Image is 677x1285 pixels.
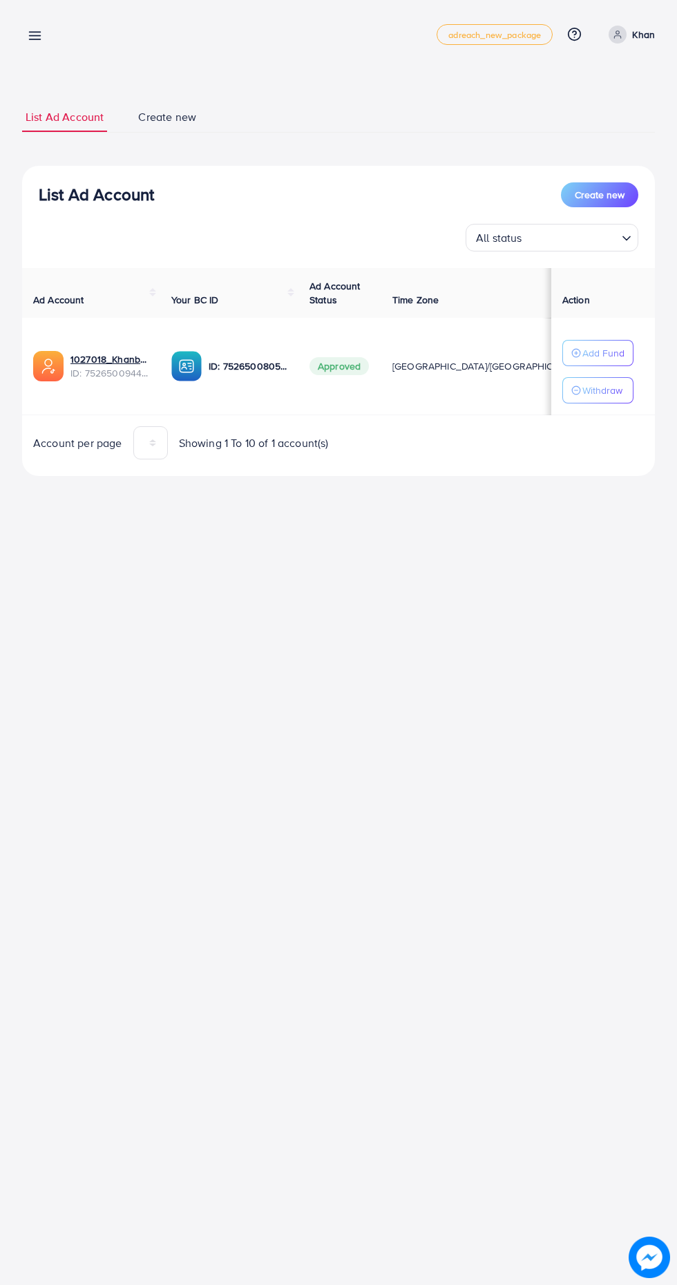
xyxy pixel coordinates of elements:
span: ID: 7526500944935256080 [70,366,149,380]
span: Showing 1 To 10 of 1 account(s) [179,435,329,451]
p: Withdraw [582,382,622,399]
span: adreach_new_package [448,30,541,39]
h3: List Ad Account [39,184,154,204]
span: Account per page [33,435,122,451]
img: image [629,1237,670,1278]
a: adreach_new_package [437,24,553,45]
div: <span class='underline'>1027018_Khanbhia_1752400071646</span></br>7526500944935256080 [70,352,149,381]
a: 1027018_Khanbhia_1752400071646 [70,352,149,366]
img: ic-ba-acc.ded83a64.svg [171,351,202,381]
input: Search for option [526,225,616,248]
p: ID: 7526500805902909457 [209,358,287,374]
button: Create new [561,182,638,207]
span: Create new [138,109,196,125]
span: All status [473,228,525,248]
img: ic-ads-acc.e4c84228.svg [33,351,64,381]
span: Time Zone [392,293,439,307]
span: [GEOGRAPHIC_DATA]/[GEOGRAPHIC_DATA] [392,359,584,373]
span: Ad Account [33,293,84,307]
button: Withdraw [562,377,633,403]
span: Create new [575,188,624,202]
span: Ad Account Status [309,279,361,307]
span: List Ad Account [26,109,104,125]
p: Khan [632,26,655,43]
span: Approved [309,357,369,375]
button: Add Fund [562,340,633,366]
p: Add Fund [582,345,624,361]
span: Action [562,293,590,307]
div: Search for option [466,224,638,251]
a: Khan [603,26,655,44]
span: Your BC ID [171,293,219,307]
